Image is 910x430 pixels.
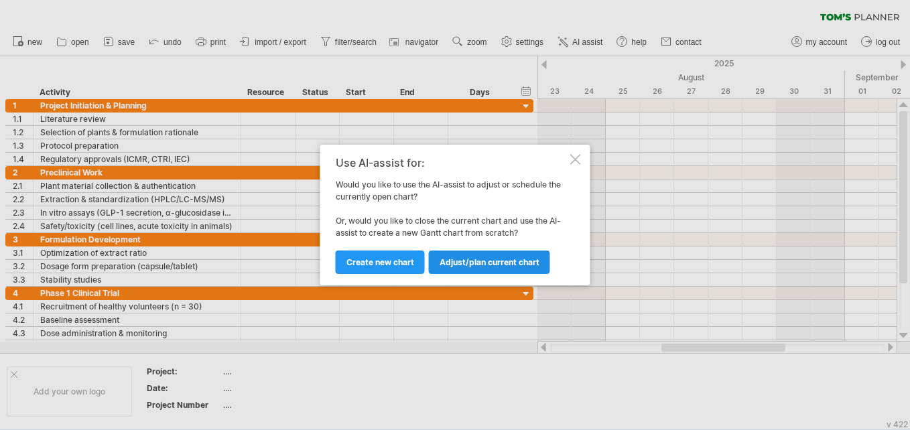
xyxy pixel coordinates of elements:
[336,157,568,169] div: Use AI-assist for:
[440,257,539,267] span: Adjust/plan current chart
[346,257,414,267] span: Create new chart
[429,250,550,274] a: Adjust/plan current chart
[336,157,568,273] div: Would you like to use the AI-assist to adjust or schedule the currently open chart? Or, would you...
[336,250,425,274] a: Create new chart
